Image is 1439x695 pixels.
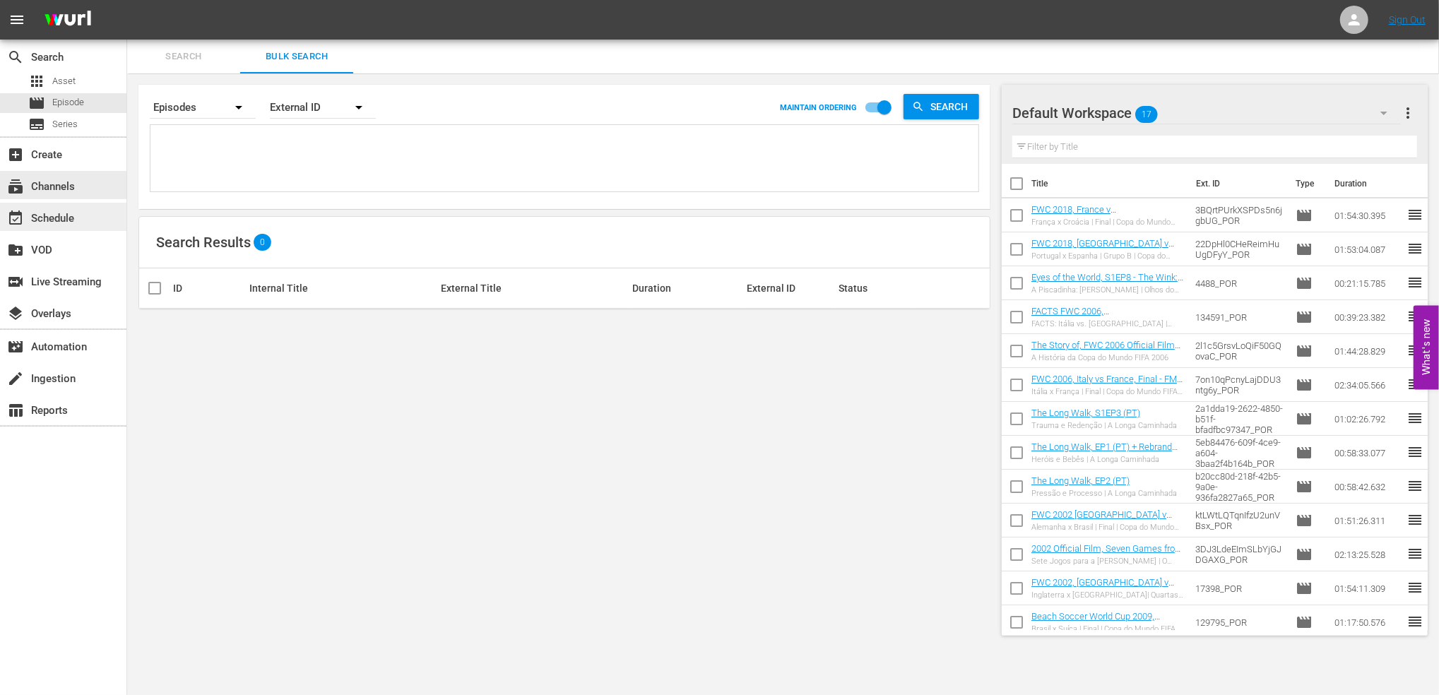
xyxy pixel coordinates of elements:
th: Ext. ID [1188,164,1287,203]
span: Bulk Search [249,49,345,65]
span: reorder [1407,240,1423,257]
div: Brasil x Suíça | Final | Copa do Mundo FIFA de Futebol de Areia [GEOGRAPHIC_DATA] 2009™ | Jogo co... [1031,624,1184,634]
span: reorder [1407,410,1423,427]
a: Sign Out [1389,14,1426,25]
td: 01:54:11.309 [1329,571,1407,605]
span: Episode [1296,376,1313,393]
th: Duration [1326,164,1411,203]
td: 00:21:15.785 [1329,266,1407,300]
span: reorder [1407,545,1423,562]
div: Portugal x Espanha | Grupo B | Copa do Mundo FIFA de 2018, na [GEOGRAPHIC_DATA] | Jogo Completo [1031,251,1184,261]
td: 00:39:23.382 [1329,300,1407,334]
span: Episode [52,95,84,109]
div: Alemanha x Brasil | Final | Copa do Mundo FIFA de 2002, na Coreia e no [GEOGRAPHIC_DATA] | Jogo C... [1031,523,1184,532]
div: FACTS: Itália vs. [GEOGRAPHIC_DATA] | [GEOGRAPHIC_DATA] 2006 [1031,319,1184,328]
span: Search [7,49,24,66]
span: reorder [1407,579,1423,596]
a: FWC 2006, Italy vs France, Final - FMR (PT) [1031,374,1183,395]
button: Open Feedback Widget [1414,306,1439,390]
span: VOD [7,242,24,259]
a: The Story of, FWC 2006 Official Film (PT) + rebrand ident [1031,340,1180,361]
td: 5eb84476-609f-4ce9-a604-3baa2f4b164b_POR [1190,436,1290,470]
td: 3DJ3LdeEImSLbYjGJDGAXG_POR [1190,537,1290,571]
span: Search [925,94,979,119]
th: Type [1287,164,1326,203]
span: 17 [1135,100,1158,129]
span: 0 [254,237,271,247]
a: Eyes of the World, S1EP8 - The Wink: [PERSON_NAME] and [PERSON_NAME] (PT) [1031,272,1183,304]
span: Episode [28,95,45,112]
a: FACTS FWC 2006, [GEOGRAPHIC_DATA] v [GEOGRAPHIC_DATA] (PT) [1031,306,1136,338]
img: ans4CAIJ8jUAAAAAAAAAAAAAAAAAAAAAAAAgQb4GAAAAAAAAAAAAAAAAAAAAAAAAJMjXAAAAAAAAAAAAAAAAAAAAAAAAgAT5G... [34,4,102,37]
div: França x Croácia | Final | Copa do Mundo FIFA [GEOGRAPHIC_DATA] 2018 | [PERSON_NAME] completa [1031,218,1184,227]
span: reorder [1407,511,1423,528]
th: Title [1031,164,1188,203]
span: reorder [1407,613,1423,630]
div: ID [173,283,245,294]
span: Ingestion [7,370,24,387]
td: 01:51:26.311 [1329,504,1407,537]
td: b20cc80d-218f-42b5-9a0e-936fa2827a65_POR [1190,470,1290,504]
span: Reports [7,402,24,419]
td: 17398_POR [1190,571,1290,605]
div: A História da Copa do Mundo FIFA 2006 [1031,353,1184,362]
span: Create [7,146,24,163]
span: Episode [1296,546,1313,563]
div: Duration [632,283,742,294]
a: The Long Walk, S1EP3 (PT) [1031,408,1140,418]
span: reorder [1407,376,1423,393]
td: 01:02:26.792 [1329,402,1407,436]
a: FWC 2018, France v [GEOGRAPHIC_DATA], Final - FMR (PT) [1031,204,1166,236]
span: Episode [1296,614,1313,631]
td: 01:53:04.087 [1329,232,1407,266]
span: Episode [1296,444,1313,461]
div: Default Workspace [1012,93,1401,133]
a: FWC 2018, [GEOGRAPHIC_DATA] v [GEOGRAPHIC_DATA], Group Stage - FMR (PT) + rebrand promo 2 [1031,238,1176,270]
a: FWC 2002, [GEOGRAPHIC_DATA] v [GEOGRAPHIC_DATA], Quarter-Finals - FMR (PT) + Rebrand promo 2 [1031,577,1183,609]
td: 3BQrtPUrkXSPDs5n6jgbUG_POR [1190,198,1290,232]
div: Status [839,283,911,294]
td: 00:58:33.077 [1329,436,1407,470]
td: 4488_POR [1190,266,1290,300]
span: reorder [1407,444,1423,461]
div: External ID [270,88,376,127]
span: Asset [28,73,45,90]
td: 7on10qPcnyLajDDU3ntg6y_POR [1190,368,1290,402]
div: Pressão e Processo | A Longa Caminhada [1031,489,1177,498]
span: Live Streaming [7,273,24,290]
td: 22DpHl0CHeReimHuUgDFyY_POR [1190,232,1290,266]
a: Beach Soccer World Cup 2009, [GEOGRAPHIC_DATA] v [GEOGRAPHIC_DATA] (PT) [1031,611,1160,643]
span: Episode [1296,580,1313,597]
div: Itália x França | Final | Copa do Mundo FIFA de 2006, na [GEOGRAPHIC_DATA] | Jogo Completo [1031,387,1184,396]
span: reorder [1407,308,1423,325]
a: The Long Walk, EP2 (PT) [1031,475,1130,486]
span: Asset [52,74,76,88]
span: Episode [1296,309,1313,326]
span: menu [8,11,25,28]
td: 01:44:28.829 [1329,334,1407,368]
div: Sete Jogos para a [PERSON_NAME] | O Filme Oficial da Copa do Mundo FIFA 2002™ [1031,557,1184,566]
a: FWC 2002 [GEOGRAPHIC_DATA] v [GEOGRAPHIC_DATA], Final (PT) - New Commentary + rebrand promo 2 [1031,509,1179,541]
div: Trauma e Redenção | A Longa Caminhada [1031,421,1177,430]
div: External Title [441,283,628,294]
td: 129795_POR [1190,605,1290,639]
div: Internal Title [249,283,437,294]
div: Episodes [150,88,256,127]
span: Automation [7,338,24,355]
span: reorder [1407,477,1423,494]
td: 00:58:42.632 [1329,470,1407,504]
span: reorder [1407,274,1423,291]
span: Episode [1296,478,1313,495]
span: Episode [1296,343,1313,360]
td: 01:17:50.576 [1329,605,1407,639]
div: Inglaterra x [GEOGRAPHIC_DATA]| Quartas de final | Copa do Mundo FIFA de 2002, na Coreia e no [GE... [1031,590,1184,600]
span: more_vert [1400,105,1417,121]
span: reorder [1407,342,1423,359]
span: Series [52,117,78,131]
span: Search Results [156,234,251,251]
td: 01:54:30.395 [1329,198,1407,232]
span: Episode [1296,207,1313,224]
td: ktLWtLQTqnIfzU2unVBsx_POR [1190,504,1290,537]
span: Search [136,49,232,65]
td: 02:13:25.528 [1329,537,1407,571]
